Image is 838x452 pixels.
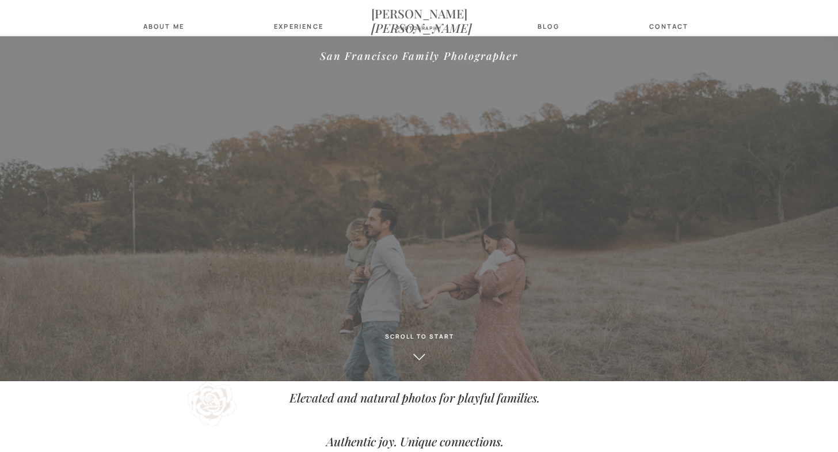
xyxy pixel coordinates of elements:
a: Experience [274,22,319,30]
p: Elevated and natural photos for playful families. Authentic joy. Unique connections. Reflecting t... [235,387,595,434]
a: about Me [140,22,188,30]
i: [PERSON_NAME] [371,20,472,36]
a: [PERSON_NAME][PERSON_NAME] [371,6,467,20]
a: photography [390,25,448,33]
nav: [PERSON_NAME] [371,6,467,20]
h1: San Francisco Family Photographer [202,50,636,85]
a: blog [531,22,566,30]
a: contact [646,22,692,30]
a: scroll to start [338,333,500,346]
